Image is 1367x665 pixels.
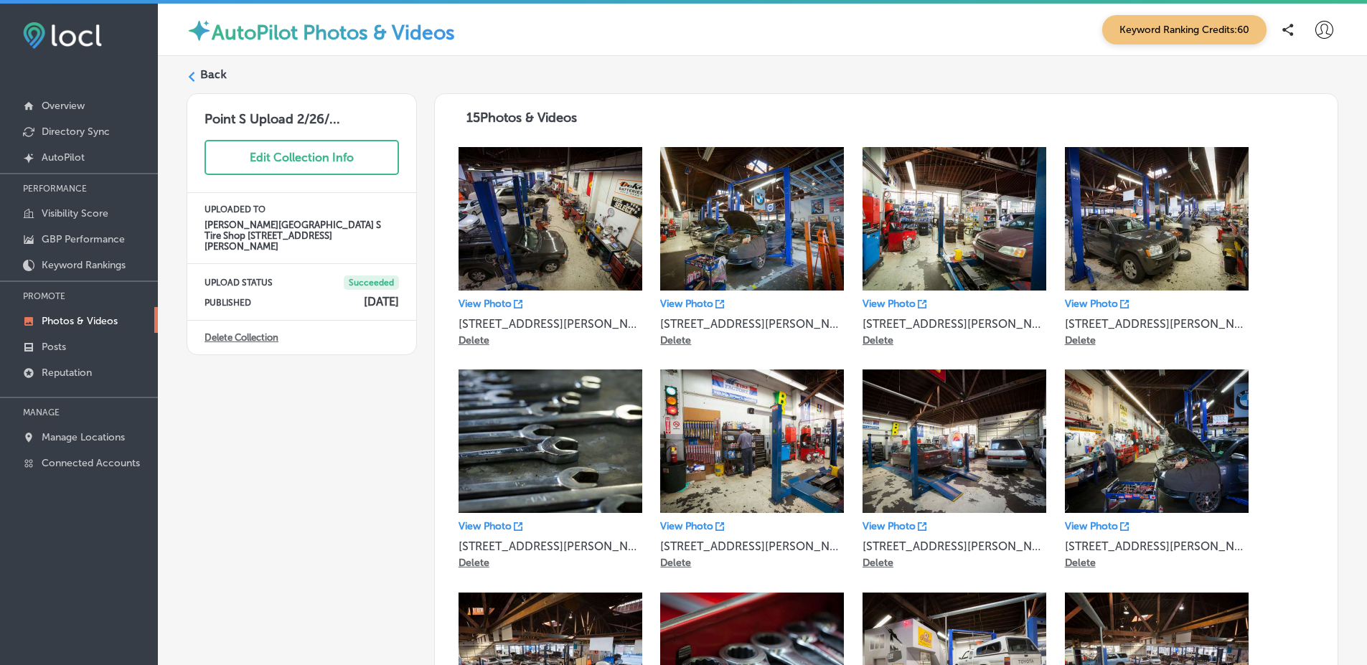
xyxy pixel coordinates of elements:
[205,140,399,175] button: Edit Collection Info
[344,275,399,290] span: Succeeded
[42,151,85,164] p: AutoPilot
[364,295,399,308] h4: [DATE]
[200,67,227,82] label: Back
[863,298,916,310] p: View Photo
[459,317,642,331] p: [STREET_ADDRESS][PERSON_NAME]
[42,431,125,443] p: Manage Locations
[863,557,893,569] p: Delete
[42,126,110,138] p: Directory Sync
[1065,369,1249,513] img: Collection thumbnail
[660,298,724,310] a: View Photo
[863,369,1046,513] img: Collection thumbnail
[863,520,926,532] a: View Photo
[23,22,102,49] img: fda3e92497d09a02dc62c9cd864e3231.png
[660,298,713,310] p: View Photo
[1065,520,1118,532] p: View Photo
[205,332,278,343] a: Delete Collection
[459,334,489,346] p: Delete
[459,539,642,553] p: [STREET_ADDRESS][PERSON_NAME]
[42,341,66,353] p: Posts
[187,94,416,127] h3: Point S Upload 2/26/...
[1102,15,1267,44] span: Keyword Ranking Credits: 60
[42,100,85,112] p: Overview
[212,21,455,44] label: AutoPilot Photos & Videos
[187,18,212,43] img: autopilot-icon
[205,204,399,214] p: UPLOADED TO
[459,298,522,310] a: View Photo
[1065,334,1096,346] p: Delete
[863,520,916,532] p: View Photo
[660,520,724,532] a: View Photo
[205,220,399,252] h4: [PERSON_NAME][GEOGRAPHIC_DATA] S Tire Shop [STREET_ADDRESS][PERSON_NAME]
[1065,539,1249,553] p: [STREET_ADDRESS][PERSON_NAME]
[660,334,691,346] p: Delete
[42,367,92,379] p: Reputation
[660,317,844,331] p: [STREET_ADDRESS][PERSON_NAME]
[205,278,273,288] p: UPLOAD STATUS
[205,298,251,308] p: PUBLISHED
[459,147,642,291] img: Collection thumbnail
[459,520,522,532] a: View Photo
[42,233,125,245] p: GBP Performance
[1065,557,1096,569] p: Delete
[660,557,691,569] p: Delete
[660,539,844,553] p: [STREET_ADDRESS][PERSON_NAME]
[466,110,577,126] span: 15 Photos & Videos
[863,147,1046,291] img: Collection thumbnail
[660,147,844,291] img: Collection thumbnail
[459,369,642,513] img: Collection thumbnail
[42,259,126,271] p: Keyword Rankings
[459,520,512,532] p: View Photo
[1065,298,1129,310] a: View Photo
[863,298,926,310] a: View Photo
[1065,298,1118,310] p: View Photo
[1065,147,1249,291] img: Collection thumbnail
[459,298,512,310] p: View Photo
[863,539,1046,553] p: [STREET_ADDRESS][PERSON_NAME]
[1065,520,1129,532] a: View Photo
[660,369,844,513] img: Collection thumbnail
[42,207,108,220] p: Visibility Score
[660,520,713,532] p: View Photo
[42,315,118,327] p: Photos & Videos
[459,557,489,569] p: Delete
[863,334,893,346] p: Delete
[863,317,1046,331] p: [STREET_ADDRESS][PERSON_NAME]
[42,457,140,469] p: Connected Accounts
[1065,317,1249,331] p: [STREET_ADDRESS][PERSON_NAME]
